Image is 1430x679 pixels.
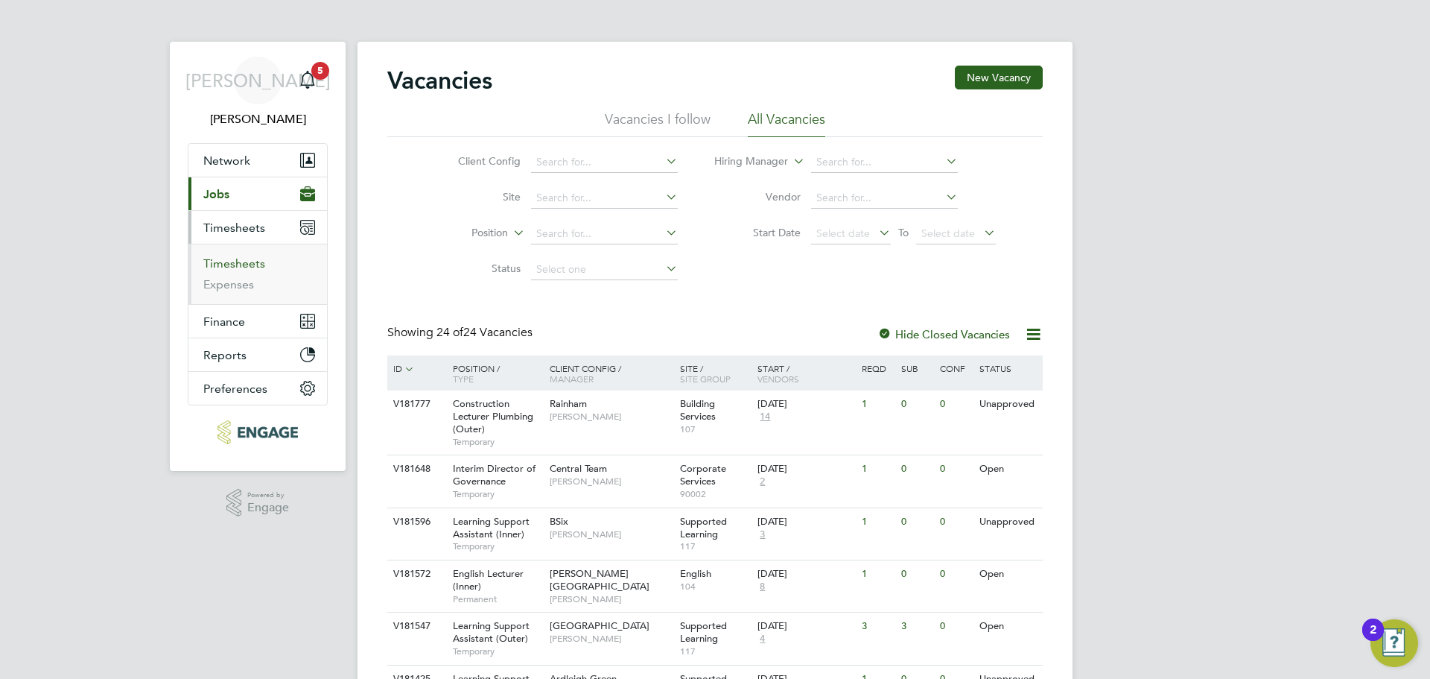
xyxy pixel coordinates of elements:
[702,154,788,169] label: Hiring Manager
[976,356,1040,381] div: Status
[188,211,327,244] button: Timesheets
[976,508,1040,536] div: Unapproved
[680,488,751,500] span: 90002
[390,455,442,483] div: V181648
[680,645,751,657] span: 117
[453,567,524,593] span: English Lecturer (Inner)
[453,540,542,552] span: Temporary
[976,560,1040,588] div: Open
[453,397,533,435] span: Construction Lecturer Plumbing (Outer)
[550,373,594,385] span: Manager
[226,489,290,517] a: Powered byEngage
[936,613,975,640] div: 0
[757,463,854,476] div: [DATE]
[203,348,247,362] span: Reports
[894,223,913,242] span: To
[858,560,897,588] div: 1
[816,227,870,240] span: Select date
[811,152,958,173] input: Search for...
[203,154,250,168] span: Network
[435,154,521,168] label: Client Config
[897,560,936,588] div: 0
[897,508,936,536] div: 0
[217,420,297,444] img: morganhunt-logo-retina.png
[390,613,442,640] div: V181547
[897,613,936,640] div: 3
[858,455,897,483] div: 1
[976,391,1040,418] div: Unapproved
[390,391,442,418] div: V181777
[757,398,854,411] div: [DATE]
[976,613,1040,640] div: Open
[453,462,536,487] span: Interim Director of Governance
[936,508,975,536] div: 0
[531,259,678,280] input: Select one
[757,620,854,633] div: [DATE]
[680,397,716,423] span: Building Services
[858,613,897,640] div: 3
[188,177,327,210] button: Jobs
[390,508,442,536] div: V181596
[936,356,975,381] div: Conf
[550,411,673,423] span: [PERSON_NAME]
[435,190,521,203] label: Site
[453,593,542,605] span: Permanent
[680,373,731,385] span: Site Group
[422,226,508,241] label: Position
[188,110,328,128] span: Jerin Aktar
[453,488,542,500] span: Temporary
[203,256,265,271] a: Timesheets
[680,540,751,552] span: 117
[550,528,673,540] span: [PERSON_NAME]
[936,560,975,588] div: 0
[170,42,346,471] nav: Main navigation
[311,62,329,80] span: 5
[877,327,1010,341] label: Hide Closed Vacancies
[453,436,542,448] span: Temporary
[550,633,673,645] span: [PERSON_NAME]
[680,619,727,645] span: Supported Learning
[550,567,649,593] span: [PERSON_NAME][GEOGRAPHIC_DATA]
[453,619,530,645] span: Learning Support Assistant (Outer)
[453,373,474,385] span: Type
[546,356,676,391] div: Client Config /
[387,325,536,341] div: Showing
[203,277,254,291] a: Expenses
[748,110,825,137] li: All Vacancies
[531,188,678,209] input: Search for...
[757,476,767,488] span: 2
[858,508,897,536] div: 1
[550,593,673,605] span: [PERSON_NAME]
[550,397,587,410] span: Rainham
[203,221,265,235] span: Timesheets
[550,476,673,487] span: [PERSON_NAME]
[453,515,530,540] span: Learning Support Assistant (Inner)
[897,356,936,381] div: Sub
[188,144,327,177] button: Network
[955,66,1043,89] button: New Vacancy
[757,581,767,593] span: 8
[680,423,751,435] span: 107
[550,619,649,632] span: [GEOGRAPHIC_DATA]
[811,188,958,209] input: Search for...
[1370,630,1376,649] div: 2
[757,411,772,423] span: 14
[715,190,801,203] label: Vendor
[757,568,854,581] div: [DATE]
[680,515,727,540] span: Supported Learning
[757,633,767,645] span: 4
[897,455,936,483] div: 0
[435,262,521,275] label: Status
[185,71,331,90] span: [PERSON_NAME]
[680,462,726,487] span: Corporate Services
[188,420,328,444] a: Go to home page
[247,489,289,502] span: Powered by
[531,224,678,244] input: Search for...
[442,356,546,391] div: Position /
[188,244,327,304] div: Timesheets
[188,338,327,371] button: Reports
[936,391,975,418] div: 0
[247,502,289,514] span: Engage
[387,66,492,95] h2: Vacancies
[715,226,801,239] label: Start Date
